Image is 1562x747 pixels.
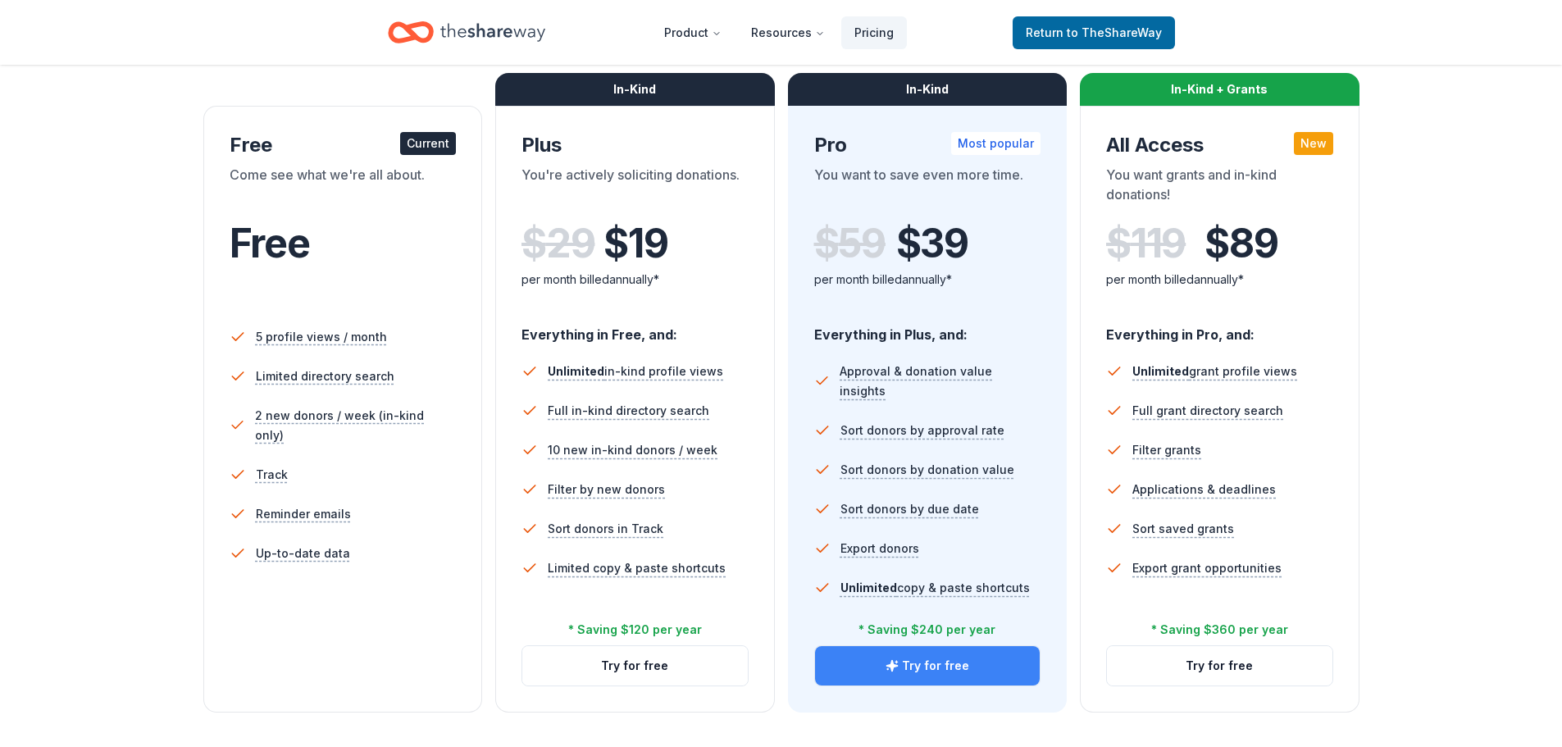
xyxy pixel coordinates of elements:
div: Come see what we're all about. [230,165,457,211]
button: Try for free [522,646,748,686]
span: Sort saved grants [1132,519,1234,539]
span: Sort donors by approval rate [840,421,1004,440]
span: Free [230,219,310,267]
div: Current [400,132,456,155]
span: Unlimited [548,364,604,378]
div: * Saving $240 per year [858,620,995,640]
a: Returnto TheShareWay [1013,16,1175,49]
span: Unlimited [840,581,897,594]
span: Limited directory search [256,367,394,386]
span: Export grant opportunities [1132,558,1282,578]
a: Pricing [841,16,907,49]
div: You want to save even more time. [814,165,1041,211]
span: 10 new in-kind donors / week [548,440,717,460]
span: 5 profile views / month [256,327,387,347]
button: Resources [738,16,838,49]
a: Home [388,13,545,52]
span: copy & paste shortcuts [840,581,1030,594]
span: Applications & deadlines [1132,480,1276,499]
button: Product [651,16,735,49]
div: Everything in Plus, and: [814,311,1041,345]
span: Sort donors in Track [548,519,663,539]
span: Filter by new donors [548,480,665,499]
div: per month billed annually* [1106,270,1333,289]
span: Return [1026,23,1162,43]
div: Everything in Free, and: [521,311,749,345]
div: * Saving $120 per year [568,620,702,640]
div: New [1294,132,1333,155]
div: per month billed annually* [521,270,749,289]
div: Pro [814,132,1041,158]
div: You want grants and in-kind donations! [1106,165,1333,211]
span: Track [256,465,288,485]
button: Try for free [815,646,1041,686]
span: $ 39 [896,221,968,266]
span: Approval & donation value insights [840,362,1041,401]
span: 2 new donors / week (in-kind only) [255,406,456,445]
div: All Access [1106,132,1333,158]
span: grant profile views [1132,364,1297,378]
div: In-Kind [495,73,775,106]
span: Limited copy & paste shortcuts [548,558,726,578]
span: Sort donors by donation value [840,460,1014,480]
div: In-Kind + Grants [1080,73,1359,106]
span: in-kind profile views [548,364,723,378]
div: per month billed annually* [814,270,1041,289]
div: Most popular [951,132,1041,155]
div: You're actively soliciting donations. [521,165,749,211]
span: Unlimited [1132,364,1189,378]
span: Sort donors by due date [840,499,979,519]
span: Reminder emails [256,504,351,524]
div: Plus [521,132,749,158]
span: Filter grants [1132,440,1201,460]
div: * Saving $360 per year [1151,620,1288,640]
div: Everything in Pro, and: [1106,311,1333,345]
span: $ 19 [603,221,667,266]
div: Free [230,132,457,158]
span: Up-to-date data [256,544,350,563]
span: $ 89 [1205,221,1277,266]
span: Full in-kind directory search [548,401,709,421]
span: Full grant directory search [1132,401,1283,421]
span: Export donors [840,539,919,558]
div: In-Kind [788,73,1068,106]
span: to TheShareWay [1067,25,1162,39]
nav: Main [651,13,907,52]
button: Try for free [1107,646,1332,686]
